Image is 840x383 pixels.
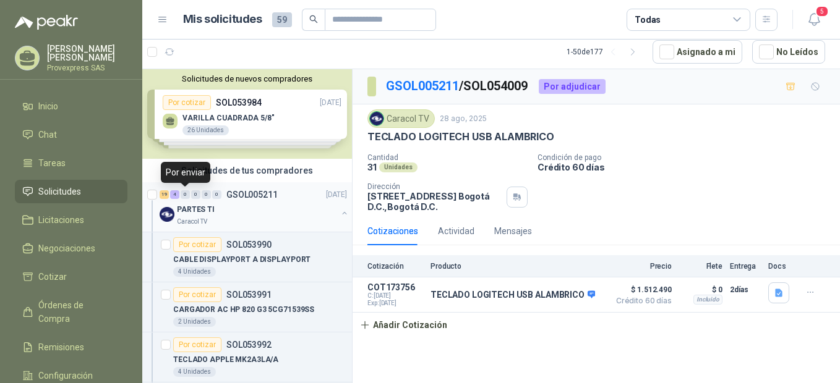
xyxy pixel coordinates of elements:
p: CARGADOR AC HP 820 G3 5CG71539SS [173,304,314,316]
p: 31 [367,162,377,172]
p: SOL053991 [226,290,272,299]
p: Condición de pago [538,153,835,162]
p: [PERSON_NAME] [PERSON_NAME] [47,44,127,62]
span: Licitaciones [38,213,84,227]
span: Configuración [38,369,93,382]
a: Solicitudes [15,180,127,203]
a: Remisiones [15,335,127,359]
div: 4 Unidades [173,367,216,377]
a: Negociaciones [15,237,127,260]
p: CABLE DISPLAYPORT A DISPLAYPORT [173,254,311,266]
div: Solicitudes de tus compradores [142,159,352,182]
div: Por cotizar [173,337,221,352]
p: Entrega [730,262,761,271]
img: Company Logo [370,112,384,125]
p: COT173756 [367,282,423,292]
div: 0 [202,190,211,199]
span: Negociaciones [38,242,95,255]
p: [DATE] [326,189,347,201]
p: 28 ago, 2025 [440,113,487,125]
p: $ 0 [679,282,722,297]
span: Exp: [DATE] [367,300,423,307]
p: GSOL005211 [226,190,278,199]
a: 19 4 0 0 0 0 GSOL005211[DATE] Company LogoPARTES TICaracol TV [160,187,349,227]
span: C: [DATE] [367,292,423,300]
div: Por adjudicar [539,79,606,94]
span: Chat [38,128,57,141]
div: 19 [160,190,169,199]
div: Cotizaciones [367,224,418,238]
p: SOL053992 [226,340,272,349]
span: Órdenes de Compra [38,298,116,326]
p: Provexpress SAS [47,64,127,72]
p: Caracol TV [177,217,207,227]
button: Añadir Cotización [353,313,454,337]
a: Cotizar [15,265,127,288]
div: 4 [170,190,179,199]
a: Por cotizarSOL053991CARGADOR AC HP 820 G3 5CG71539SS2 Unidades [142,282,352,332]
p: Cantidad [367,153,528,162]
p: SOL053990 [226,240,272,249]
a: Por cotizarSOL053990CABLE DISPLAYPORT A DISPLAYPORT4 Unidades [142,232,352,282]
div: Por cotizar [173,237,221,252]
p: Producto [431,262,602,271]
span: Cotizar [38,270,67,284]
span: Solicitudes [38,185,81,198]
span: Inicio [38,99,58,113]
span: Crédito 60 días [610,297,672,305]
a: Órdenes de Compra [15,293,127,330]
p: Crédito 60 días [538,162,835,172]
div: Todas [635,13,661,27]
div: Incluido [693,295,722,305]
div: 1 - 50 de 177 [567,42,643,62]
button: 5 [803,9,825,31]
div: Caracol TV [367,109,435,128]
button: Asignado a mi [653,40,742,64]
p: Flete [679,262,722,271]
p: Cotización [367,262,423,271]
span: Tareas [38,156,66,170]
img: Logo peakr [15,15,78,30]
p: TECLADO LOGITECH USB ALAMBRICO [431,290,595,301]
p: TECLADO APPLE MK2A3LA/A [173,354,278,366]
div: Solicitudes de nuevos compradoresPor cotizarSOL053984[DATE] VARILLA CUADRADA 5/8"26 UnidadesPor c... [142,69,352,159]
a: Chat [15,123,127,146]
span: Remisiones [38,340,84,354]
div: 0 [212,190,221,199]
p: / SOL054009 [386,77,529,96]
span: search [309,15,318,23]
a: Tareas [15,151,127,175]
p: [STREET_ADDRESS] Bogotá D.C. , Bogotá D.C. [367,191,502,212]
a: Inicio [15,95,127,118]
h1: Mis solicitudes [183,11,262,28]
div: Actividad [438,224,474,238]
div: 2 Unidades [173,317,216,327]
a: GSOL005211 [386,78,459,93]
div: 4 Unidades [173,267,216,277]
div: 0 [191,190,200,199]
div: Unidades [379,162,418,172]
div: 0 [181,190,190,199]
span: 5 [815,6,829,17]
div: Mensajes [494,224,532,238]
p: Dirección [367,182,502,191]
a: Por cotizarSOL053992TECLADO APPLE MK2A3LA/A4 Unidades [142,332,352,382]
img: Company Logo [160,207,174,222]
p: Precio [610,262,672,271]
span: 59 [272,12,292,27]
span: $ 1.512.490 [610,282,672,297]
a: Licitaciones [15,208,127,232]
button: No Leídos [752,40,825,64]
div: Por cotizar [173,287,221,302]
button: Solicitudes de nuevos compradores [147,74,347,83]
p: TECLADO LOGITECH USB ALAMBRICO [367,130,554,143]
p: 2 días [730,282,761,297]
p: Docs [768,262,793,271]
p: PARTES TI [177,204,215,216]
